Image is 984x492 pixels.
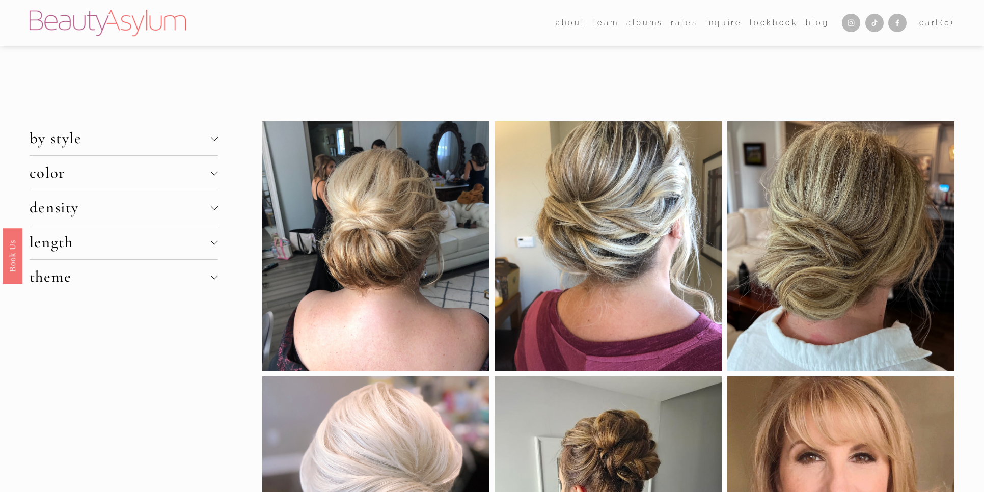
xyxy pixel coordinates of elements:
[593,16,619,30] span: team
[3,228,22,284] a: Book Us
[626,16,663,31] a: albums
[842,14,860,32] a: Instagram
[30,129,211,148] span: by style
[30,260,218,294] button: theme
[705,16,742,31] a: Inquire
[30,190,218,225] button: density
[806,16,829,31] a: Blog
[940,18,954,27] span: ( )
[30,225,218,259] button: length
[919,16,954,30] a: 0 items in cart
[888,14,907,32] a: Facebook
[30,10,186,36] img: Beauty Asylum | Bridal Hair &amp; Makeup Charlotte &amp; Atlanta
[30,121,218,155] button: by style
[30,267,211,286] span: theme
[944,18,951,27] span: 0
[556,16,585,30] span: about
[865,14,884,32] a: TikTok
[750,16,798,31] a: Lookbook
[30,156,218,190] button: color
[671,16,697,31] a: Rates
[30,198,211,217] span: density
[556,16,585,31] a: folder dropdown
[30,163,211,182] span: color
[30,233,211,252] span: length
[593,16,619,31] a: folder dropdown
